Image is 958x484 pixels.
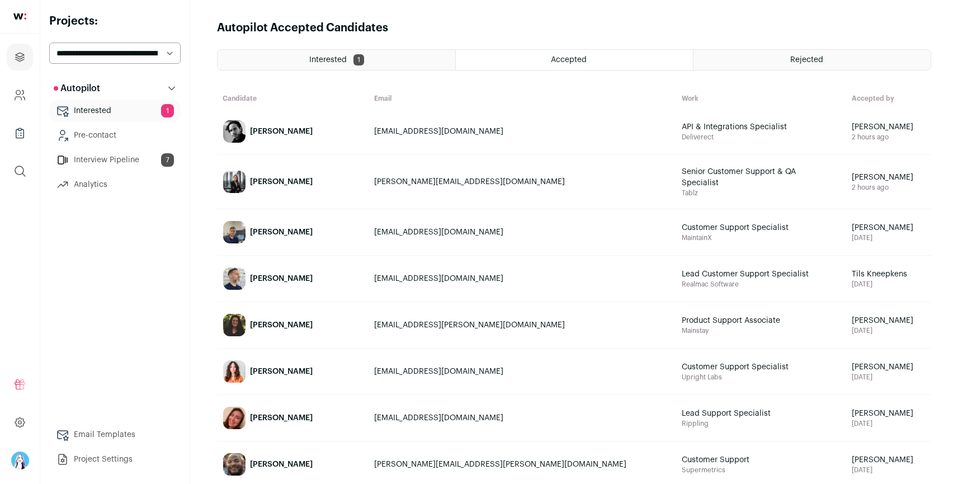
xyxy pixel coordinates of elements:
[682,166,816,189] span: Senior Customer Support & QA Specialist
[682,373,841,382] span: Upright Labs
[7,120,33,147] a: Company Lists
[161,153,174,167] span: 7
[223,221,246,243] img: 910abb207878c4660fc19702751c260a12ec2d8bdab920190eee1b5637186139.jpg
[676,88,846,109] th: Work
[218,109,368,154] a: [PERSON_NAME]
[49,13,181,29] h2: Projects:
[223,407,246,429] img: 0206781eeebe0a3e9f71d197a84c884acee480588e7b911e64a41b86074d5507.jpg
[217,88,369,109] th: Candidate
[374,459,671,470] div: [PERSON_NAME][EMAIL_ADDRESS][PERSON_NAME][DOMAIN_NAME]
[682,466,841,474] span: Supermetrics
[369,88,676,109] th: Email
[790,56,823,64] span: Rejected
[852,183,926,192] span: 2 hours ago
[250,459,313,470] div: [PERSON_NAME]
[250,227,313,238] div: [PERSON_NAME]
[852,466,926,474] span: [DATE]
[49,100,181,122] a: Interested1
[846,88,931,109] th: Accepted by
[49,173,181,196] a: Analytics
[682,361,816,373] span: Customer Support Specialist
[852,408,926,419] span: [PERSON_NAME]
[374,366,671,377] div: [EMAIL_ADDRESS][DOMAIN_NAME]
[49,124,181,147] a: Pre-contact
[374,176,671,187] div: [PERSON_NAME][EMAIL_ADDRESS][DOMAIN_NAME]
[852,419,926,428] span: [DATE]
[11,452,29,469] button: Open dropdown
[551,56,587,64] span: Accepted
[250,366,313,377] div: [PERSON_NAME]
[250,319,313,331] div: [PERSON_NAME]
[218,256,368,301] a: [PERSON_NAME]
[852,315,926,326] span: [PERSON_NAME]
[682,419,841,428] span: Rippling
[218,210,368,255] a: [PERSON_NAME]
[54,82,100,95] p: Autopilot
[250,126,313,137] div: [PERSON_NAME]
[852,121,926,133] span: [PERSON_NAME]
[852,233,926,242] span: [DATE]
[49,424,181,446] a: Email Templates
[218,349,368,394] a: [PERSON_NAME]
[852,280,926,289] span: [DATE]
[852,373,926,382] span: [DATE]
[49,149,181,171] a: Interview Pipeline7
[309,56,347,64] span: Interested
[353,54,364,65] span: 1
[682,269,816,280] span: Lead Customer Support Specialist
[250,273,313,284] div: [PERSON_NAME]
[682,133,841,142] span: Deliverect
[223,453,246,476] img: c495af513abda97b5c580c6420a9d055c3525298c8bb94d3acf88d436350e79a.jpg
[11,452,29,469] img: 17519023-medium_jpg
[682,189,841,198] span: Tablz
[682,454,816,466] span: Customer Support
[682,408,816,419] span: Lead Support Specialist
[852,326,926,335] span: [DATE]
[217,20,388,36] h1: Autopilot Accepted Candidates
[374,126,671,137] div: [EMAIL_ADDRESS][DOMAIN_NAME]
[13,13,26,20] img: wellfound-shorthand-0d5821cbd27db2630d0214b213865d53afaa358527fdda9d0ea32b1df1b89c2c.svg
[7,82,33,109] a: Company and ATS Settings
[223,120,246,143] img: 64ec397e2655510430b48ef54e6bdc389952430bb38f1271634ed574e9a703b4.jpg
[250,176,313,187] div: [PERSON_NAME]
[682,315,816,326] span: Product Support Associate
[218,50,455,70] a: Interested 1
[161,104,174,118] span: 1
[852,172,926,183] span: [PERSON_NAME]
[250,412,313,424] div: [PERSON_NAME]
[682,233,841,242] span: MaintainX
[49,448,181,471] a: Project Settings
[7,44,33,71] a: Projects
[852,222,926,233] span: [PERSON_NAME]
[374,273,671,284] div: [EMAIL_ADDRESS][DOMAIN_NAME]
[223,171,246,193] img: acae3be040e5cafc87a22e7b93a90ebc00fc266511a6e0448046cb539a15b75a.jpg
[49,77,181,100] button: Autopilot
[223,360,246,383] img: a41eddab8b7b16f028558c1274c73c0d79b6f1ca4755970f138a41b1587701e1
[852,454,926,466] span: [PERSON_NAME]
[223,267,246,290] img: 295665c3606d80e34b2c63e49cd95c42f0700f10ed23af36cf848c999b95ba90.jpg
[682,326,841,335] span: Mainstay
[218,396,368,440] a: [PERSON_NAME]
[374,319,671,331] div: [EMAIL_ADDRESS][PERSON_NAME][DOMAIN_NAME]
[682,280,841,289] span: Realmac Software
[218,156,368,208] a: [PERSON_NAME]
[852,269,926,280] span: Tils Kneepkens
[374,227,671,238] div: [EMAIL_ADDRESS][DOMAIN_NAME]
[852,133,926,142] span: 2 hours ago
[223,314,246,336] img: 27d6f875c37ea136653464ae885385cc9df26fe0e736d666bf72366c823e6204
[682,222,816,233] span: Customer Support Specialist
[852,361,926,373] span: [PERSON_NAME]
[693,50,931,70] a: Rejected
[374,412,671,424] div: [EMAIL_ADDRESS][DOMAIN_NAME]
[682,121,816,133] span: API & Integrations Specialist
[218,303,368,347] a: [PERSON_NAME]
